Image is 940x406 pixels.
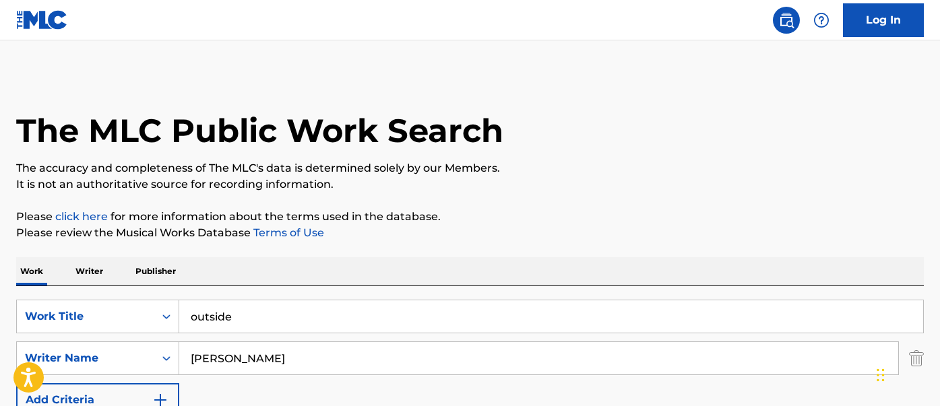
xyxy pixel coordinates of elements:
p: Please for more information about the terms used in the database. [16,209,924,225]
img: MLC Logo [16,10,68,30]
p: It is not an authoritative source for recording information. [16,176,924,193]
div: Help [808,7,835,34]
a: Public Search [773,7,800,34]
img: search [778,12,794,28]
a: Terms of Use [251,226,324,239]
div: Work Title [25,308,146,325]
p: The accuracy and completeness of The MLC's data is determined solely by our Members. [16,160,924,176]
iframe: Chat Widget [873,341,940,406]
a: Log In [843,3,924,37]
iframe: Resource Center [902,238,940,346]
p: Writer [71,257,107,285]
div: Drag [877,355,885,395]
img: help [813,12,829,28]
div: Writer Name [25,350,146,366]
a: click here [55,210,108,223]
p: Please review the Musical Works Database [16,225,924,241]
h1: The MLC Public Work Search [16,110,503,151]
p: Work [16,257,47,285]
p: Publisher [131,257,180,285]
